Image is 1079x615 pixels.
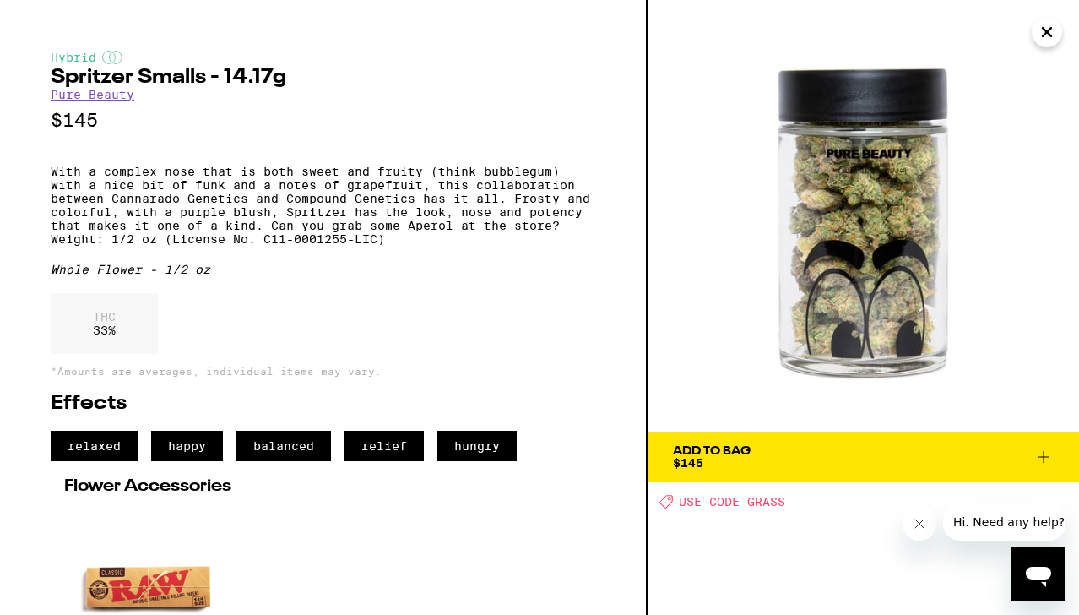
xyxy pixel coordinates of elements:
span: balanced [236,431,331,461]
p: THC [93,310,116,324]
img: hybridColor.svg [102,51,122,64]
span: relaxed [51,431,138,461]
p: With a complex nose that is both sweet and fruity (think bubblegum) with a nice bit of funk and a... [51,165,595,246]
div: 33 % [51,293,158,354]
div: Add To Bag [673,445,751,457]
button: Close [1032,17,1062,47]
iframe: Close message [903,507,936,541]
span: hungry [437,431,517,461]
span: USE CODE GRASS [679,495,785,509]
iframe: Message from company [943,503,1065,541]
span: happy [151,431,223,461]
p: *Amounts are averages, individual items may vary. [51,366,595,377]
span: $145 [673,456,703,470]
h2: Effects [51,394,595,414]
div: Hybrid [51,51,595,64]
button: Add To Bag$145 [648,432,1079,482]
div: Whole Flower - 1/2 oz [51,263,595,276]
h2: Flower Accessories [64,478,582,495]
a: Pure Beauty [51,88,134,101]
p: $145 [51,110,595,131]
span: relief [344,431,424,461]
iframe: Button to launch messaging window [1011,547,1065,601]
h2: Spritzer Smalls - 14.17g [51,68,595,88]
